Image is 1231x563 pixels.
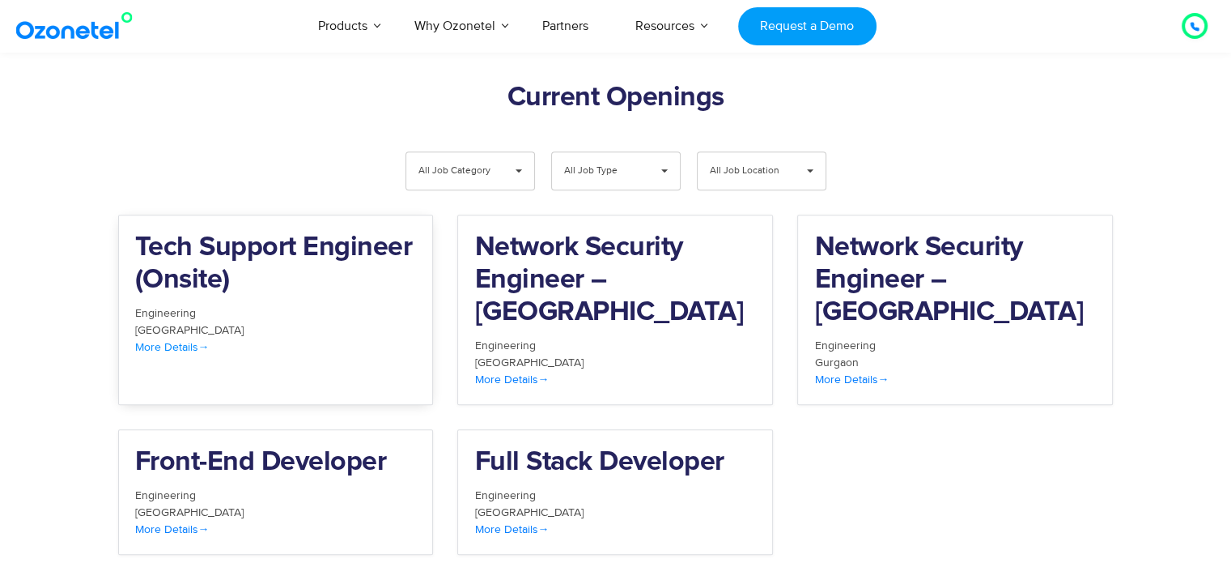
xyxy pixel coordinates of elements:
[474,505,583,519] span: [GEOGRAPHIC_DATA]
[135,446,417,479] h2: Front-End Developer
[135,340,210,354] span: More Details
[457,215,773,405] a: Network Security Engineer – [GEOGRAPHIC_DATA] Engineering [GEOGRAPHIC_DATA] More Details
[503,152,534,190] span: ▾
[118,215,434,405] a: Tech Support Engineer (Onsite) Engineering [GEOGRAPHIC_DATA] More Details
[457,429,773,555] a: Full Stack Developer Engineering [GEOGRAPHIC_DATA] More Details
[474,356,583,369] span: [GEOGRAPHIC_DATA]
[814,373,889,386] span: More Details
[135,323,244,337] span: [GEOGRAPHIC_DATA]
[738,7,877,45] a: Request a Demo
[118,82,1114,114] h2: Current Openings
[474,373,549,386] span: More Details
[474,522,549,536] span: More Details
[649,152,680,190] span: ▾
[814,232,1096,329] h2: Network Security Engineer – [GEOGRAPHIC_DATA]
[797,215,1113,405] a: Network Security Engineer – [GEOGRAPHIC_DATA] Engineering Gurgaon More Details
[814,339,875,352] span: Engineering
[118,429,434,555] a: Front-End Developer Engineering [GEOGRAPHIC_DATA] More Details
[474,339,535,352] span: Engineering
[135,488,196,502] span: Engineering
[474,446,756,479] h2: Full Stack Developer
[418,152,495,190] span: All Job Category
[135,306,196,320] span: Engineering
[474,488,535,502] span: Engineering
[135,505,244,519] span: [GEOGRAPHIC_DATA]
[135,232,417,296] h2: Tech Support Engineer (Onsite)
[814,356,858,369] span: Gurgaon
[474,232,756,329] h2: Network Security Engineer – [GEOGRAPHIC_DATA]
[710,152,787,190] span: All Job Location
[135,522,210,536] span: More Details
[564,152,641,190] span: All Job Type
[795,152,826,190] span: ▾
